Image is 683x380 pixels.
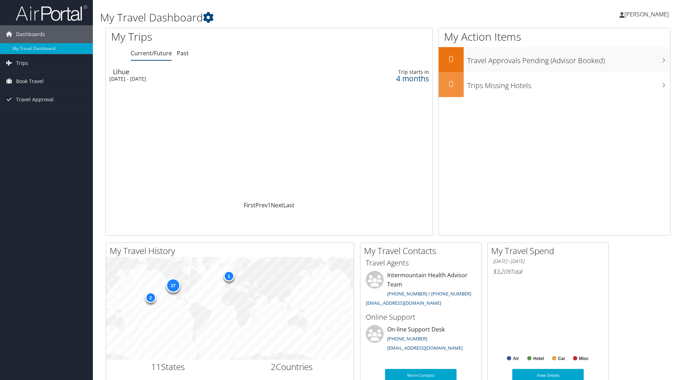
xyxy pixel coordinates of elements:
a: [PHONE_NUMBER] [387,335,427,342]
h1: My Action Items [439,29,670,44]
h3: Travel Approvals Pending (Advisor Booked) [467,52,670,66]
div: 2 [145,292,156,303]
div: 4 months [345,75,429,82]
img: airportal-logo.png [16,5,87,21]
li: On-line Support Desk [362,325,479,354]
a: [EMAIL_ADDRESS][DOMAIN_NAME] [387,345,463,351]
a: Next [271,201,283,209]
h2: My Travel Spend [491,245,608,257]
div: [DATE] - [DATE] [109,76,300,82]
h3: Trips Missing Hotels [467,77,670,91]
div: Lihue [113,69,304,75]
text: Hotel [533,356,544,361]
a: Prev [255,201,268,209]
a: 0Travel Approvals Pending (Advisor Booked) [439,47,670,72]
span: $3,209 [493,268,510,275]
a: Last [283,201,294,209]
h2: Countries [235,361,349,373]
span: Travel Approval [16,91,54,108]
h6: Total [493,268,603,275]
span: Dashboards [16,25,45,43]
a: 0Trips Missing Hotels [439,72,670,97]
span: Book Travel [16,72,44,90]
h6: [DATE] - [DATE] [493,258,603,265]
div: 37 [166,278,180,293]
h2: 0 [439,53,464,65]
span: Trips [16,54,28,72]
h3: Online Support [366,312,476,322]
text: Misc [579,356,589,361]
h2: 0 [439,78,464,90]
li: Intermountain Health Advisor Team [362,271,479,309]
a: [EMAIL_ADDRESS][DOMAIN_NAME] [366,300,441,306]
h2: My Travel History [110,245,354,257]
div: Trip starts in [345,69,429,75]
h1: My Travel Dashboard [100,10,484,25]
h3: Travel Agents [366,258,476,268]
a: Current/Future [131,49,172,57]
h2: My Travel Contacts [364,245,481,257]
text: Air [513,356,519,361]
h1: My Trips [111,29,291,44]
a: [PHONE_NUMBER] / [PHONE_NUMBER] [387,290,471,297]
h2: States [111,361,225,373]
span: [PERSON_NAME] [624,10,669,18]
a: Past [177,49,189,57]
text: Car [558,356,565,361]
a: 1 [268,201,271,209]
span: 11 [151,361,161,373]
a: [PERSON_NAME] [619,4,676,25]
a: First [244,201,255,209]
span: 2 [271,361,276,373]
div: 1 [223,271,234,282]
